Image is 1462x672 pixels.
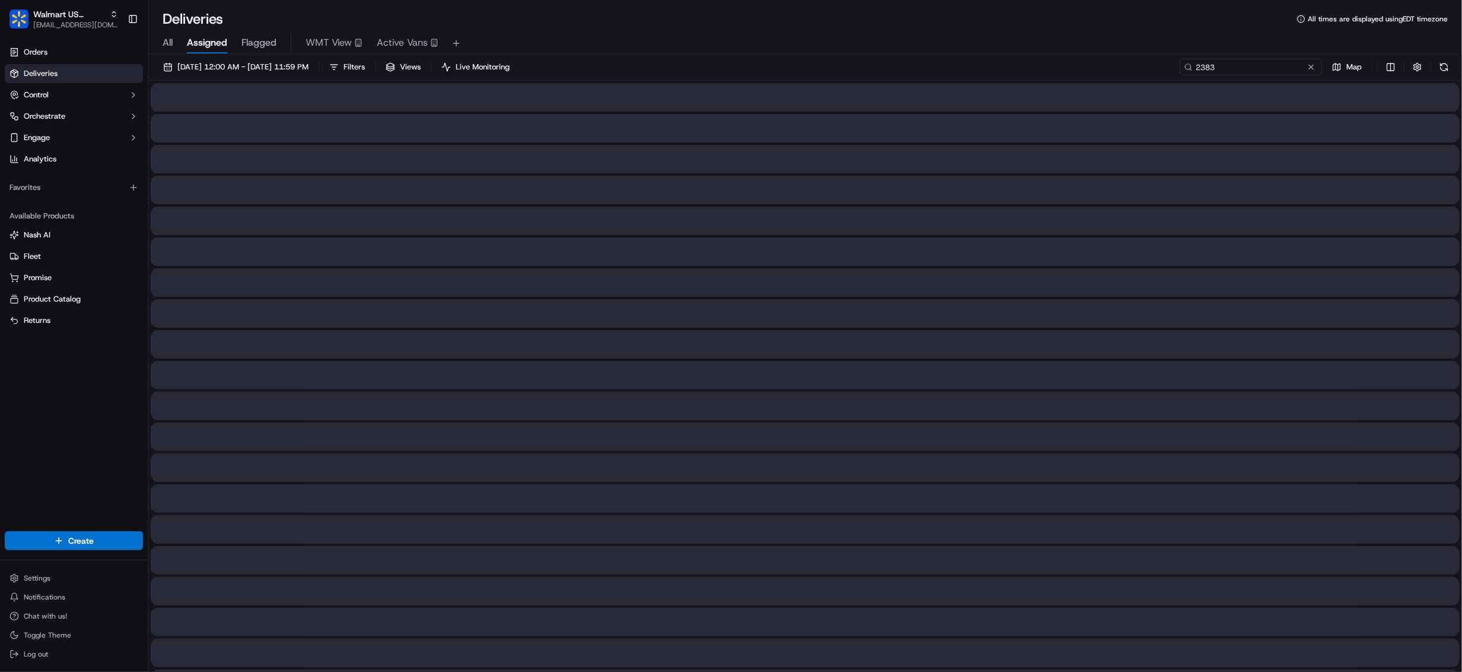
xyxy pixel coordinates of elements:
span: Fleet [24,251,41,262]
button: Toggle Theme [5,627,143,644]
span: All [163,36,173,50]
span: API Documentation [112,173,190,185]
span: Views [400,62,421,72]
a: Orders [5,43,143,62]
span: Pylon [118,202,144,211]
button: Nash AI [5,226,143,245]
a: Returns [9,315,138,326]
span: [DATE] 12:00 AM - [DATE] 11:59 PM [177,62,309,72]
img: 1736555255976-a54dd68f-1ca7-489b-9aae-adbdc363a1c4 [12,114,33,135]
a: Powered byPylon [84,201,144,211]
span: Filters [344,62,365,72]
span: Promise [24,272,52,283]
button: [DATE] 12:00 AM - [DATE] 11:59 PM [158,59,314,75]
button: Notifications [5,589,143,606]
span: Flagged [241,36,276,50]
button: [EMAIL_ADDRESS][DOMAIN_NAME] [33,20,118,30]
a: Deliveries [5,64,143,83]
button: Product Catalog [5,290,143,309]
div: 💻 [100,174,110,183]
span: Engage [24,132,50,143]
div: We're available if you need us! [40,126,150,135]
span: Deliveries [24,68,58,79]
div: 📗 [12,174,21,183]
span: Map [1346,62,1362,72]
span: Orders [24,47,47,58]
span: Live Monitoring [456,62,510,72]
span: Nash AI [24,230,50,240]
button: Map [1327,59,1367,75]
span: Log out [24,649,48,659]
button: Create [5,531,143,550]
a: Nash AI [9,230,138,240]
button: Returns [5,311,143,330]
div: Available Products [5,207,143,226]
button: Engage [5,128,143,147]
div: Start new chat [40,114,195,126]
div: Favorites [5,178,143,197]
span: Knowledge Base [24,173,91,185]
a: Analytics [5,150,143,169]
button: Settings [5,570,143,587]
button: Log out [5,646,143,663]
span: WMT View [306,36,352,50]
span: Product Catalog [24,294,81,305]
span: Active Vans [377,36,428,50]
button: Start new chat [202,118,216,132]
button: Control [5,85,143,104]
input: Type to search [1180,59,1322,75]
button: Fleet [5,247,143,266]
span: Control [24,90,49,100]
span: Returns [24,315,50,326]
button: Walmart US StoresWalmart US Stores[EMAIL_ADDRESS][DOMAIN_NAME] [5,5,123,33]
button: Chat with us! [5,608,143,625]
img: Walmart US Stores [9,9,28,28]
button: Walmart US Stores [33,8,105,20]
a: 📗Knowledge Base [7,168,96,189]
img: Nash [12,12,36,36]
span: Settings [24,573,50,583]
a: Fleet [9,251,138,262]
span: Toggle Theme [24,630,71,640]
button: Views [380,59,426,75]
button: Refresh [1436,59,1453,75]
span: Orchestrate [24,111,65,122]
span: All times are displayed using EDT timezone [1308,14,1448,24]
a: Product Catalog [9,294,138,305]
button: Orchestrate [5,107,143,126]
span: Create [68,535,94,547]
p: Welcome 👋 [12,48,216,67]
button: Promise [5,268,143,287]
span: Notifications [24,592,65,602]
span: Assigned [187,36,227,50]
button: Live Monitoring [436,59,515,75]
a: 💻API Documentation [96,168,195,189]
h1: Deliveries [163,9,223,28]
span: Analytics [24,154,56,164]
span: Chat with us! [24,611,67,621]
button: Filters [324,59,370,75]
a: Promise [9,272,138,283]
input: Got a question? Start typing here... [31,77,214,90]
